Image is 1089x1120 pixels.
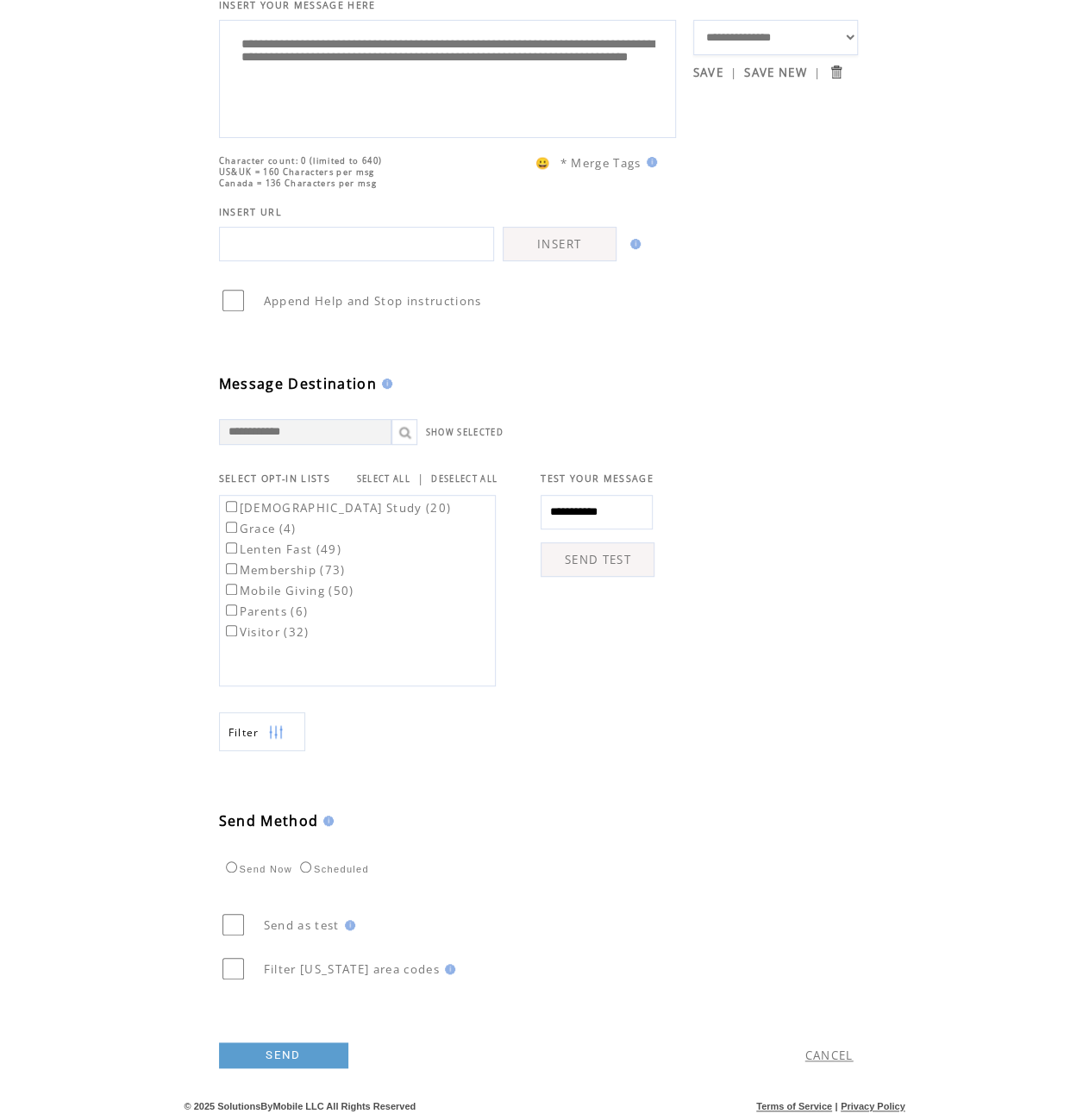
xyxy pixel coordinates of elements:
span: US&UK = 160 Characters per msg [219,166,375,178]
img: help.gif [440,964,455,974]
a: SEND TEST [541,542,654,577]
span: | [730,65,737,80]
span: Append Help and Stop instructions [264,293,482,309]
span: Send Method [219,811,319,830]
a: SHOW SELECTED [426,427,504,438]
a: Filter [219,712,305,751]
span: Show filters [228,725,260,740]
input: Grace (4) [226,522,237,533]
input: Visitor (32) [226,625,237,636]
span: Character count: 0 (limited to 640) [219,155,383,166]
label: Send Now [222,864,292,874]
input: Lenten Fast (49) [226,542,237,554]
a: SAVE [693,65,723,80]
img: help.gif [625,239,641,249]
img: help.gif [318,816,334,826]
a: INSERT [503,227,616,261]
span: Canada = 136 Characters per msg [219,178,377,189]
span: Send as test [264,917,340,933]
label: Mobile Giving (50) [222,583,354,598]
a: Privacy Policy [841,1101,905,1111]
span: 😀 [535,155,551,171]
label: Visitor (32) [222,624,310,640]
span: | [835,1101,837,1111]
img: filters.png [268,713,284,752]
input: Parents (6) [226,604,237,616]
input: Send Now [226,861,237,873]
span: TEST YOUR MESSAGE [541,472,654,485]
a: CANCEL [805,1048,854,1063]
label: Membership (73) [222,562,346,578]
a: SAVE NEW [744,65,807,80]
input: Scheduled [300,861,311,873]
span: | [417,471,424,486]
span: Filter [US_STATE] area codes [264,961,440,977]
input: Mobile Giving (50) [226,584,237,595]
a: Terms of Service [756,1101,832,1111]
img: help.gif [340,920,355,930]
span: INSERT URL [219,206,282,218]
span: | [814,65,821,80]
label: Lenten Fast (49) [222,541,341,557]
label: [DEMOGRAPHIC_DATA] Study (20) [222,500,452,516]
span: Message Destination [219,374,377,393]
a: SEND [219,1042,348,1068]
label: Parents (6) [222,604,309,619]
img: help.gif [377,379,392,389]
span: SELECT OPT-IN LISTS [219,472,330,485]
a: DESELECT ALL [431,473,498,485]
input: Submit [828,64,844,80]
label: Grace (4) [222,521,297,536]
input: Membership (73) [226,563,237,574]
a: SELECT ALL [357,473,410,485]
span: * Merge Tags [560,155,642,171]
label: Scheduled [296,864,369,874]
input: [DEMOGRAPHIC_DATA] Study (20) [226,501,237,512]
span: © 2025 SolutionsByMobile LLC All Rights Reserved [185,1101,416,1111]
img: help.gif [642,157,657,167]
